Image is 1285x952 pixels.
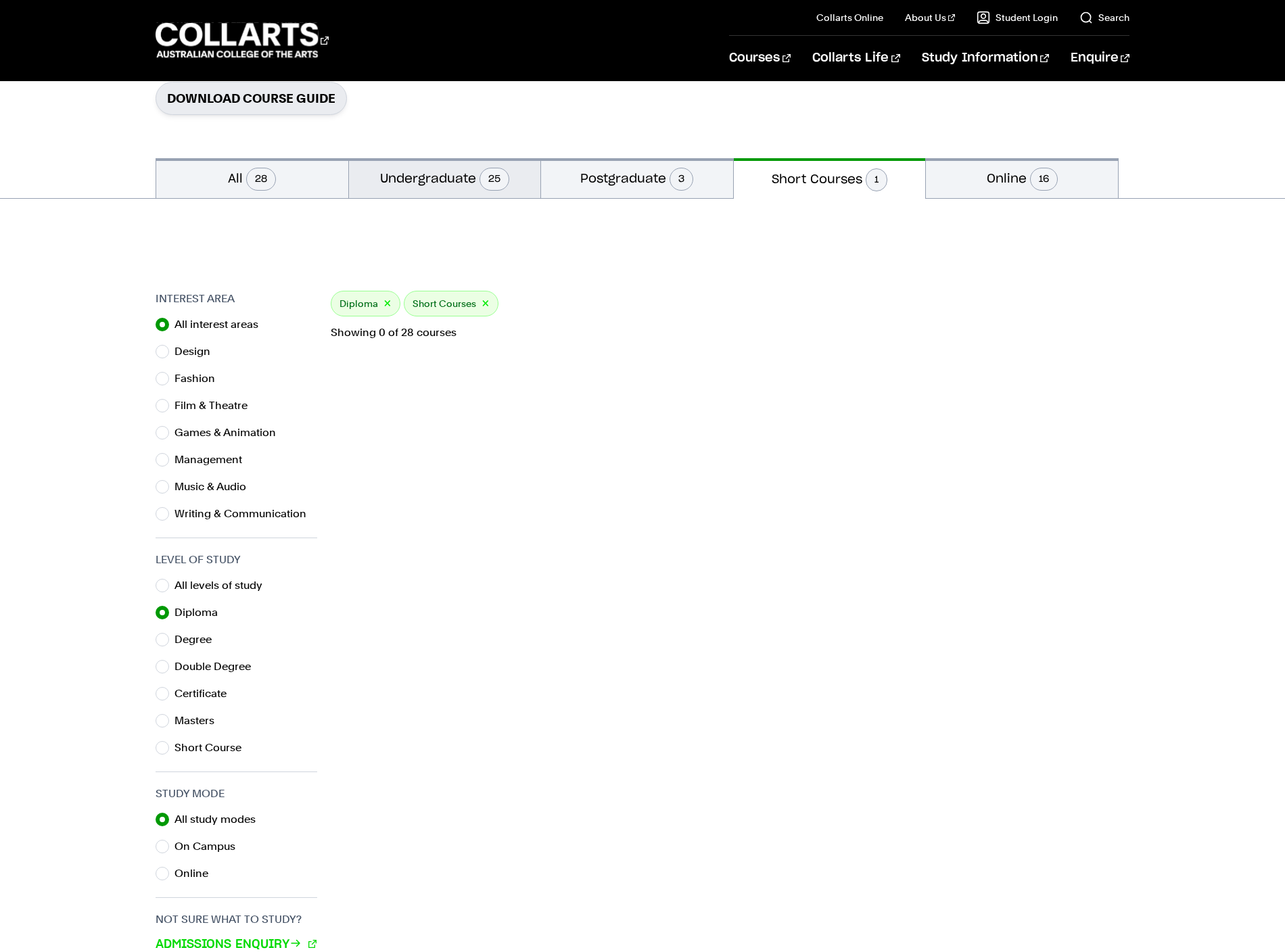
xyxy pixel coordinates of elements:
span: 28 [246,168,276,191]
a: Courses [729,36,791,80]
span: 16 [1030,168,1058,191]
div: Diploma [331,291,400,316]
label: Film & Theatre [174,396,258,415]
label: Online [174,864,219,883]
label: All interest areas [174,315,269,334]
button: Postgraduate3 [541,158,733,198]
label: Masters [174,711,225,730]
h3: Not sure what to study? [156,911,317,928]
a: Student Login [977,11,1058,24]
label: Double Degree [174,657,262,676]
a: About Us [905,11,955,24]
h3: Level of Study [156,552,317,568]
button: × [482,296,490,312]
button: × [383,296,392,312]
button: Short Courses1 [734,158,926,199]
button: Online16 [926,158,1118,198]
label: Writing & Communication [174,504,317,523]
span: 1 [866,168,887,191]
a: Search [1079,11,1129,24]
label: Management [174,450,253,469]
label: Degree [174,630,223,649]
button: All28 [156,158,348,198]
p: Showing 0 of 28 courses [331,327,1129,338]
label: Music & Audio [174,477,257,496]
label: All study modes [174,810,266,829]
a: Download Course Guide [156,82,347,115]
span: 25 [480,168,509,191]
label: All levels of study [174,576,273,595]
label: Fashion [174,369,226,388]
a: Collarts Life [812,36,899,80]
a: Study Information [922,36,1049,80]
h3: Study Mode [156,786,317,802]
label: Short Course [174,738,252,757]
h3: Interest Area [156,291,317,307]
label: Diploma [174,603,229,622]
a: Enquire [1071,36,1129,80]
label: Games & Animation [174,423,287,442]
div: Go to homepage [156,21,329,59]
span: 3 [670,168,693,191]
label: Certificate [174,684,237,703]
a: Collarts Online [816,11,883,24]
div: Short Courses [404,291,498,316]
button: Undergraduate25 [349,158,541,198]
label: Design [174,342,221,361]
label: On Campus [174,837,246,856]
